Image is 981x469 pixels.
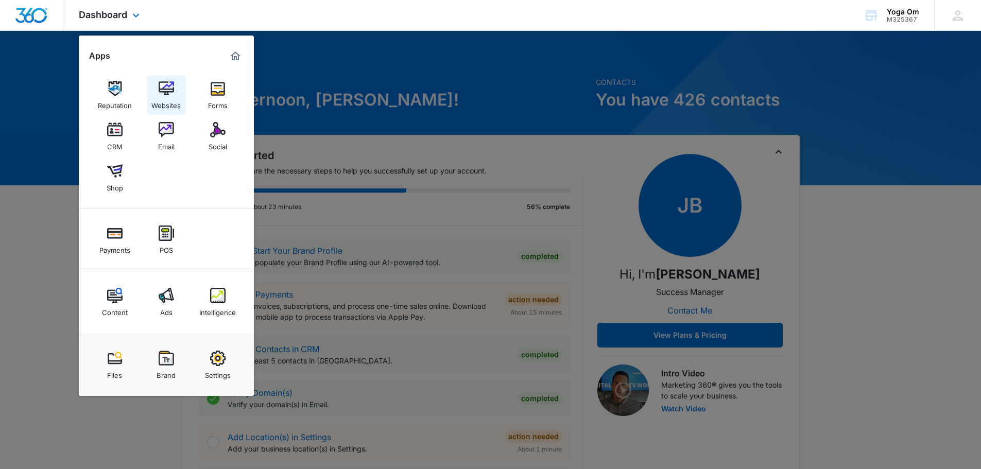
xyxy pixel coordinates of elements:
[95,76,134,115] a: Reputation
[147,220,186,259] a: POS
[102,303,128,317] div: Content
[158,137,175,151] div: Email
[95,117,134,156] a: CRM
[198,117,237,156] a: Social
[887,16,919,23] div: account id
[95,158,134,197] a: Shop
[198,76,237,115] a: Forms
[199,303,236,317] div: Intelligence
[95,283,134,322] a: Content
[198,283,237,322] a: Intelligence
[227,48,244,64] a: Marketing 360® Dashboard
[151,96,181,110] div: Websites
[205,366,231,379] div: Settings
[89,51,110,61] h2: Apps
[157,366,176,379] div: Brand
[160,241,173,254] div: POS
[209,137,227,151] div: Social
[98,96,132,110] div: Reputation
[147,283,186,322] a: Ads
[147,345,186,385] a: Brand
[147,76,186,115] a: Websites
[208,96,228,110] div: Forms
[95,220,134,259] a: Payments
[107,366,122,379] div: Files
[160,303,173,317] div: Ads
[99,241,130,254] div: Payments
[887,8,919,16] div: account name
[95,345,134,385] a: Files
[79,9,127,20] span: Dashboard
[107,137,123,151] div: CRM
[107,179,123,192] div: Shop
[198,345,237,385] a: Settings
[147,117,186,156] a: Email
